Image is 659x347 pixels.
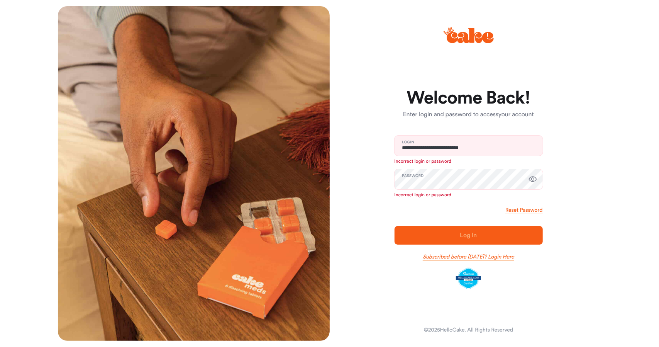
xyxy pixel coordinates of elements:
[456,268,481,289] img: legit-script-certified.png
[395,226,543,245] button: Log In
[460,232,477,238] span: Log In
[395,89,543,107] h1: Welcome Back!
[424,326,513,334] div: © 2025 HelloCake. All Rights Reserved
[395,192,543,198] p: Incorrect login or password
[505,206,542,214] a: Reset Password
[395,158,543,165] p: Incorrect login or password
[395,110,543,119] p: Enter login and password to access your account
[423,253,514,261] a: Subscribed before [DATE]? Login Here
